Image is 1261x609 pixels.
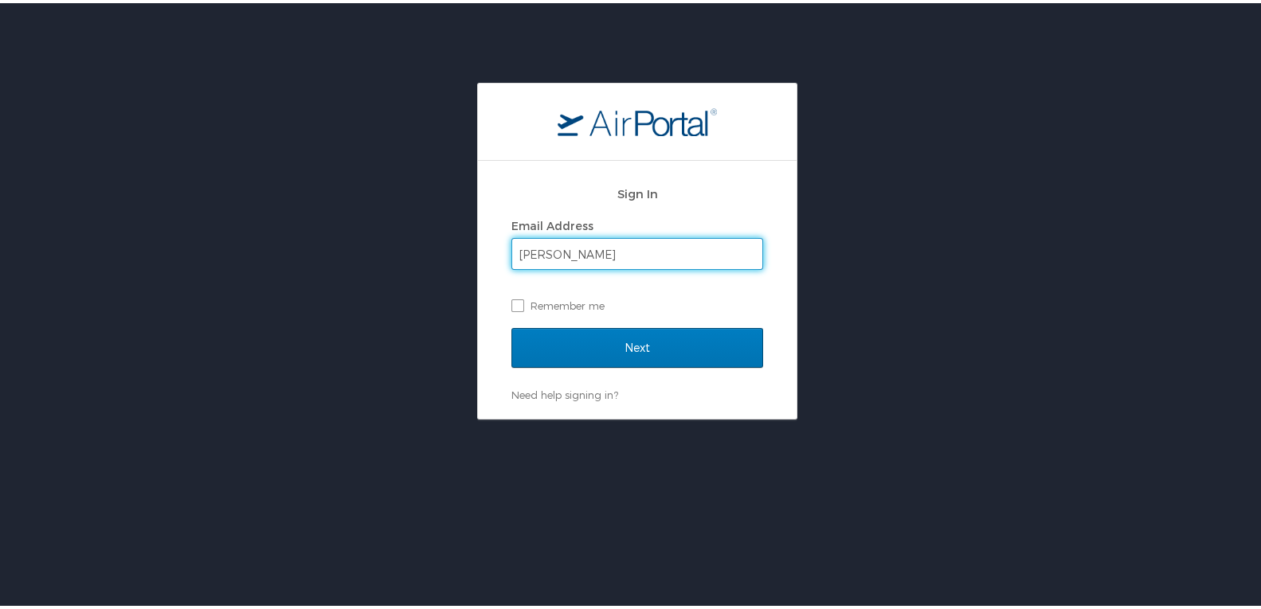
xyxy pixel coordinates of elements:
label: Email Address [511,216,593,229]
a: Need help signing in? [511,385,618,398]
input: Next [511,325,763,365]
h2: Sign In [511,182,763,200]
img: logo [558,104,717,133]
label: Remember me [511,291,763,314]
